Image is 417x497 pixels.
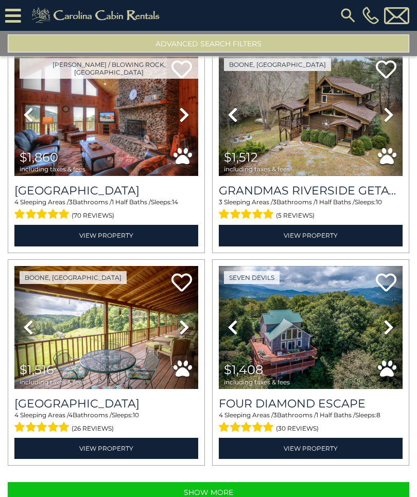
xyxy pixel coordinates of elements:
[14,397,198,411] h3: Sleepy Valley Hideaway
[219,53,403,176] img: thumbnail_163365011.jpeg
[276,209,315,222] span: (5 reviews)
[20,362,54,377] span: $1,516
[224,379,290,385] span: including taxes & fees
[72,209,114,222] span: (70 reviews)
[171,272,192,294] a: Add to favorites
[273,411,277,419] span: 3
[316,411,355,419] span: 1 Half Baths /
[14,184,198,198] h3: Blackberry Lodge
[376,272,396,294] a: Add to favorites
[14,225,198,246] a: View Property
[133,411,139,419] span: 10
[172,198,178,206] span: 14
[224,58,331,71] a: Boone, [GEOGRAPHIC_DATA]
[224,166,290,172] span: including taxes & fees
[8,34,409,52] button: Advanced Search Filters
[376,59,396,81] a: Add to favorites
[20,166,85,172] span: including taxes & fees
[72,422,114,435] span: (26 reviews)
[14,411,198,435] div: Sleeping Areas / Bathrooms / Sleeps:
[224,150,258,165] span: $1,512
[14,198,19,206] span: 4
[20,379,85,385] span: including taxes & fees
[224,362,263,377] span: $1,408
[219,266,403,389] img: thumbnail_163265935.jpeg
[219,184,403,198] a: Grandmas Riverside Getaway
[26,5,168,26] img: Khaki-logo.png
[14,53,198,176] img: thumbnail_163261056.jpeg
[68,411,73,419] span: 4
[20,271,127,284] a: Boone, [GEOGRAPHIC_DATA]
[376,411,380,419] span: 8
[273,198,276,206] span: 3
[219,198,403,222] div: Sleeping Areas / Bathrooms / Sleeps:
[224,271,280,284] a: Seven Devils
[219,397,403,411] a: Four Diamond Escape
[14,438,198,459] a: View Property
[69,198,73,206] span: 3
[219,411,223,419] span: 4
[219,198,222,206] span: 3
[376,198,382,206] span: 10
[219,225,403,246] a: View Property
[316,198,355,206] span: 1 Half Baths /
[20,150,58,165] span: $1,860
[14,266,198,389] img: thumbnail_163275638.jpeg
[360,7,381,24] a: [PHONE_NUMBER]
[339,6,357,25] img: search-regular.svg
[112,198,151,206] span: 1 Half Baths /
[14,198,198,222] div: Sleeping Areas / Bathrooms / Sleeps:
[276,422,319,435] span: (30 reviews)
[14,184,198,198] a: [GEOGRAPHIC_DATA]
[219,438,403,459] a: View Property
[14,397,198,411] a: [GEOGRAPHIC_DATA]
[219,411,403,435] div: Sleeping Areas / Bathrooms / Sleeps:
[20,58,198,79] a: [PERSON_NAME] / Blowing Rock, [GEOGRAPHIC_DATA]
[14,411,19,419] span: 4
